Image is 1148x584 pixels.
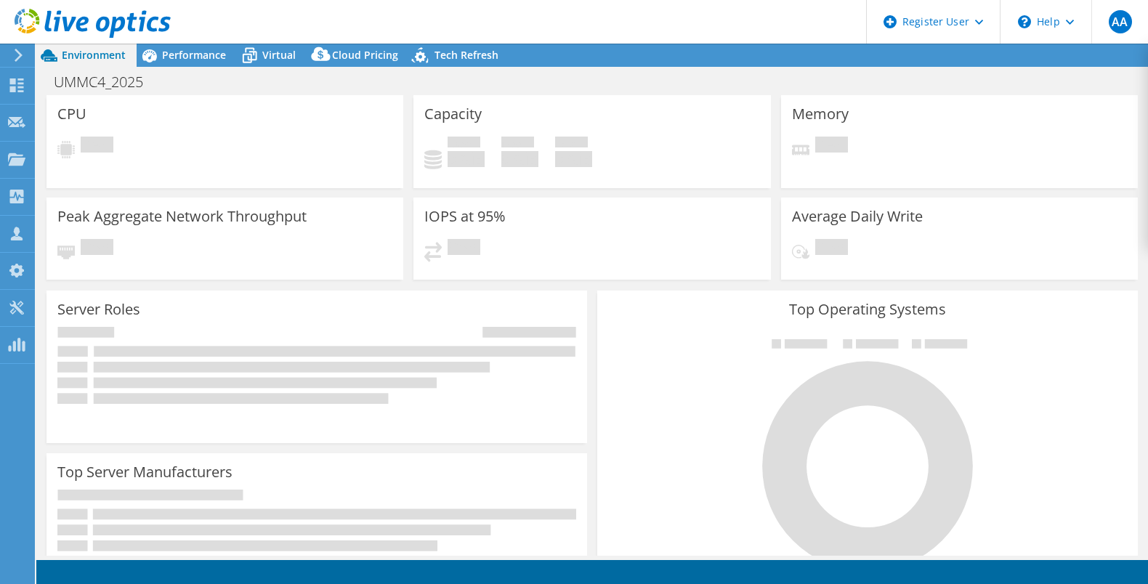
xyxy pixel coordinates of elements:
[815,239,848,259] span: Pending
[815,137,848,156] span: Pending
[262,48,296,62] span: Virtual
[1109,10,1132,33] span: AA
[57,106,86,122] h3: CPU
[57,464,233,480] h3: Top Server Manufacturers
[47,74,166,90] h1: UMMC4_2025
[332,48,398,62] span: Cloud Pricing
[62,48,126,62] span: Environment
[424,208,506,224] h3: IOPS at 95%
[501,151,538,167] h4: 0 GiB
[57,301,140,317] h3: Server Roles
[81,137,113,156] span: Pending
[555,151,592,167] h4: 0 GiB
[434,48,498,62] span: Tech Refresh
[608,301,1127,317] h3: Top Operating Systems
[501,137,534,151] span: Free
[81,239,113,259] span: Pending
[792,208,923,224] h3: Average Daily Write
[792,106,849,122] h3: Memory
[1018,15,1031,28] svg: \n
[424,106,482,122] h3: Capacity
[448,239,480,259] span: Pending
[57,208,307,224] h3: Peak Aggregate Network Throughput
[448,151,485,167] h4: 0 GiB
[448,137,480,151] span: Used
[162,48,226,62] span: Performance
[555,137,588,151] span: Total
